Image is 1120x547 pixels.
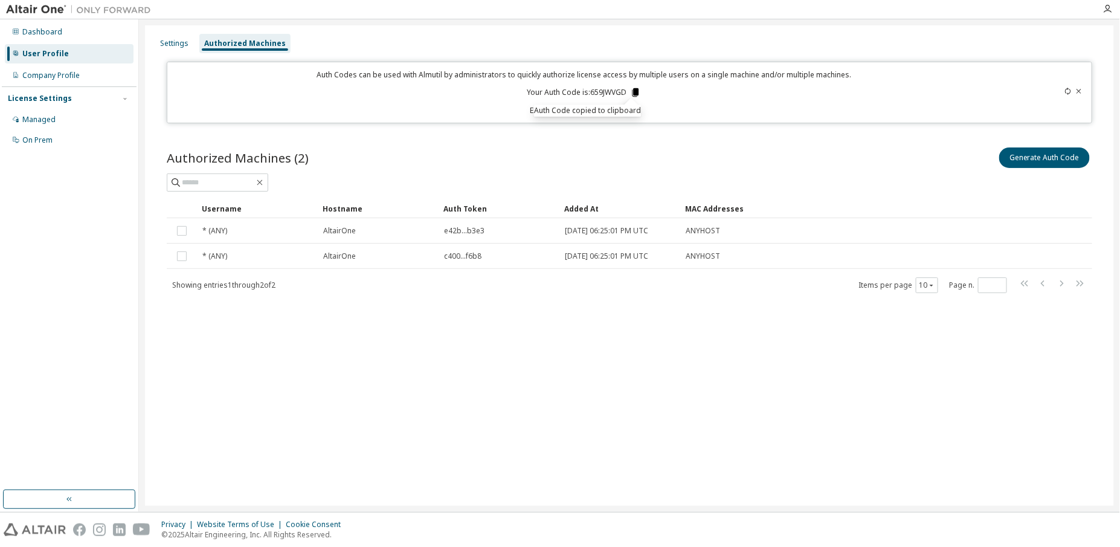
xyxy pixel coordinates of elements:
[161,529,348,540] p: © 2025 Altair Engineering, Inc. All Rights Reserved.
[22,71,80,80] div: Company Profile
[443,199,555,218] div: Auth Token
[113,523,126,536] img: linkedin.svg
[565,226,648,236] span: [DATE] 06:25:01 PM UTC
[686,251,720,261] span: ANYHOST
[160,39,188,48] div: Settings
[565,251,648,261] span: [DATE] 06:25:01 PM UTC
[172,280,275,290] span: Showing entries 1 through 2 of 2
[202,226,227,236] span: * (ANY)
[999,147,1090,168] button: Generate Auth Code
[22,27,62,37] div: Dashboard
[685,199,970,218] div: MAC Addresses
[6,4,157,16] img: Altair One
[444,251,481,261] span: c400...f6b8
[919,280,935,290] button: 10
[175,105,994,115] p: Expires in 10 minutes, 0 seconds
[197,520,286,529] div: Website Terms of Use
[534,105,641,117] div: Auth Code copied to clipboard
[22,49,69,59] div: User Profile
[323,199,434,218] div: Hostname
[858,277,938,293] span: Items per page
[686,226,720,236] span: ANYHOST
[949,277,1007,293] span: Page n.
[8,94,72,103] div: License Settings
[202,199,313,218] div: Username
[564,199,675,218] div: Added At
[323,251,356,261] span: AltairOne
[323,226,356,236] span: AltairOne
[444,226,484,236] span: e42b...b3e3
[286,520,348,529] div: Cookie Consent
[161,520,197,529] div: Privacy
[4,523,66,536] img: altair_logo.svg
[22,135,53,145] div: On Prem
[204,39,286,48] div: Authorized Machines
[175,70,994,80] p: Auth Codes can be used with Almutil by administrators to quickly authorize license access by mult...
[133,523,150,536] img: youtube.svg
[93,523,106,536] img: instagram.svg
[73,523,86,536] img: facebook.svg
[167,149,309,166] span: Authorized Machines (2)
[22,115,56,125] div: Managed
[202,251,227,261] span: * (ANY)
[527,87,641,98] p: Your Auth Code is: 659JWVGD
